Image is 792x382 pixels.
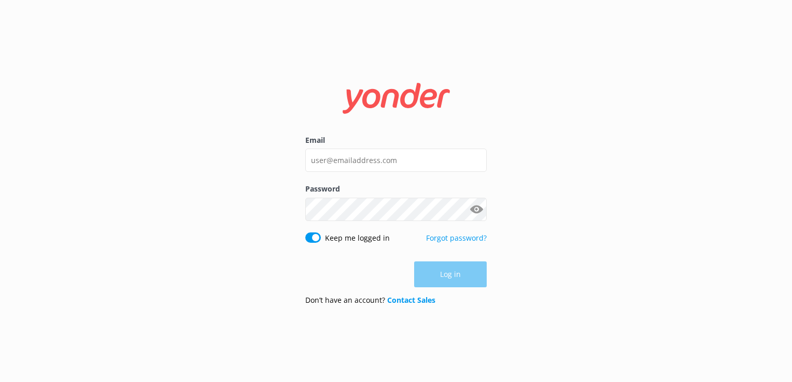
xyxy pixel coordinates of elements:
p: Don’t have an account? [305,295,435,306]
label: Keep me logged in [325,232,390,244]
label: Email [305,135,487,146]
label: Password [305,183,487,195]
button: Show password [466,199,487,219]
a: Contact Sales [387,295,435,305]
a: Forgot password? [426,233,487,243]
input: user@emailaddress.com [305,149,487,172]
